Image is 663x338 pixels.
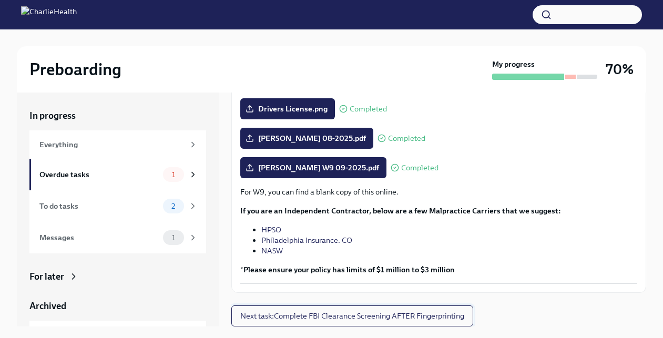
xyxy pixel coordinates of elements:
[388,135,425,142] span: Completed
[240,128,373,149] label: [PERSON_NAME] 08-2025.pdf
[240,187,637,197] p: For W9, you can find a blank copy of this online.
[21,6,77,23] img: CharlieHealth
[29,300,206,312] a: Archived
[350,105,387,113] span: Completed
[165,202,181,210] span: 2
[39,232,159,243] div: Messages
[29,59,121,80] h2: Preboarding
[231,305,473,326] button: Next task:Complete FBI Clearance Screening AFTER Fingerprinting
[492,59,535,69] strong: My progress
[29,130,206,159] a: Everything
[606,60,634,79] h3: 70%
[166,171,181,179] span: 1
[39,169,159,180] div: Overdue tasks
[166,234,181,242] span: 1
[243,265,455,274] strong: Please ensure your policy has limits of $1 million to $3 million
[39,200,159,212] div: To do tasks
[401,164,438,172] span: Completed
[29,159,206,190] a: Overdue tasks1
[39,139,184,150] div: Everything
[248,104,328,114] span: Drivers License.png
[29,270,206,283] a: For later
[29,270,64,283] div: For later
[248,133,366,144] span: [PERSON_NAME] 08-2025.pdf
[248,162,379,173] span: [PERSON_NAME] W9 09-2025.pdf
[261,246,283,255] a: NASW
[240,311,464,321] span: Next task : Complete FBI Clearance Screening AFTER Fingerprinting
[29,222,206,253] a: Messages1
[29,190,206,222] a: To do tasks2
[29,109,206,122] a: In progress
[240,98,335,119] label: Drivers License.png
[240,157,386,178] label: [PERSON_NAME] W9 09-2025.pdf
[261,225,281,234] a: HPSO
[261,235,352,245] a: Philadelphia Insurance. CO
[240,206,561,216] strong: If you are an Independent Contractor, below are a few Malpractice Carriers that we suggest:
